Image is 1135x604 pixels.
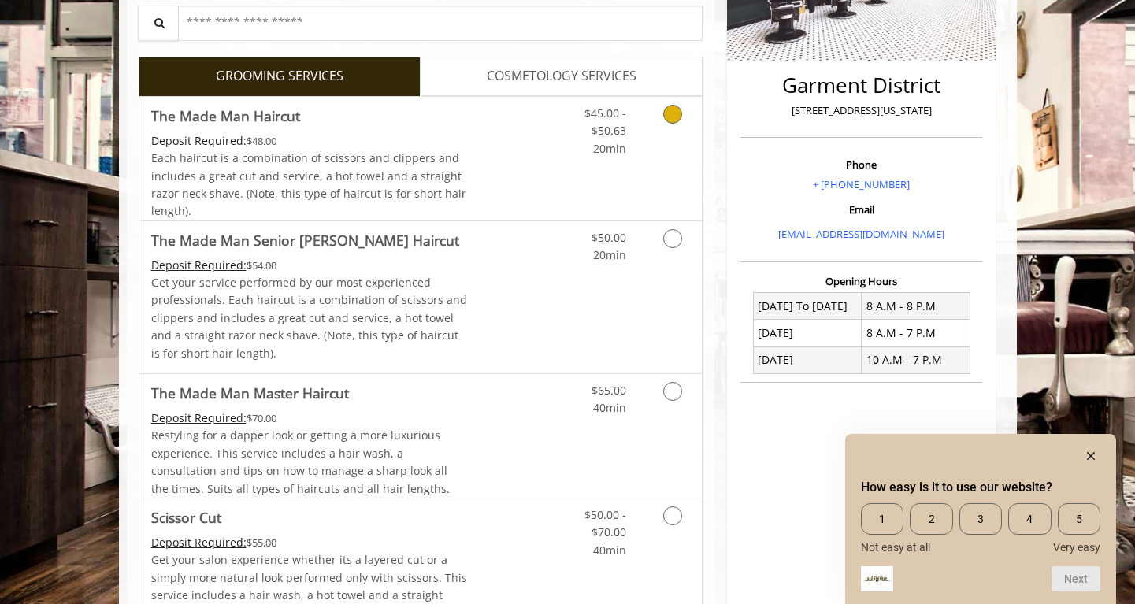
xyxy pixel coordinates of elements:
[151,105,300,127] b: The Made Man Haircut
[753,346,862,373] td: [DATE]
[744,74,978,97] h2: Garment District
[861,503,1100,554] div: How easy is it to use our website? Select an option from 1 to 5, with 1 being Not easy at all and...
[151,257,468,274] div: $54.00
[744,102,978,119] p: [STREET_ADDRESS][US_STATE]
[584,106,626,138] span: $45.00 - $50.63
[151,409,468,427] div: $70.00
[862,320,970,346] td: 8 A.M - 7 P.M
[584,507,626,539] span: $50.00 - $70.00
[593,247,626,262] span: 20min
[592,383,626,398] span: $65.00
[151,258,247,272] span: This service needs some Advance to be paid before we block your appointment
[151,535,247,550] span: This service needs some Advance to be paid before we block your appointment
[151,274,468,362] p: Get your service performed by our most experienced professionals. Each haircut is a combination o...
[778,227,944,241] a: [EMAIL_ADDRESS][DOMAIN_NAME]
[1058,503,1100,535] span: 5
[813,177,910,191] a: + [PHONE_NUMBER]
[592,230,626,245] span: $50.00
[487,66,636,87] span: COSMETOLOGY SERVICES
[861,447,1100,591] div: How easy is it to use our website? Select an option from 1 to 5, with 1 being Not easy at all and...
[1008,503,1051,535] span: 4
[753,320,862,346] td: [DATE]
[959,503,1002,535] span: 3
[151,410,247,425] span: This service needs some Advance to be paid before we block your appointment
[216,66,343,87] span: GROOMING SERVICES
[740,276,982,287] h3: Opening Hours
[593,400,626,415] span: 40min
[151,229,459,251] b: The Made Man Senior [PERSON_NAME] Haircut
[593,543,626,558] span: 40min
[151,382,349,404] b: The Made Man Master Haircut
[1053,541,1100,554] span: Very easy
[744,204,978,215] h3: Email
[753,293,862,320] td: [DATE] To [DATE]
[744,159,978,170] h3: Phone
[1081,447,1100,465] button: Hide survey
[862,346,970,373] td: 10 A.M - 7 P.M
[151,534,468,551] div: $55.00
[910,503,952,535] span: 2
[151,428,450,495] span: Restyling for a dapper look or getting a more luxurious experience. This service includes a hair ...
[151,150,466,218] span: Each haircut is a combination of scissors and clippers and includes a great cut and service, a ho...
[593,141,626,156] span: 20min
[151,506,221,528] b: Scissor Cut
[861,541,930,554] span: Not easy at all
[861,478,1100,497] h2: How easy is it to use our website? Select an option from 1 to 5, with 1 being Not easy at all and...
[861,503,903,535] span: 1
[151,133,247,148] span: This service needs some Advance to be paid before we block your appointment
[862,293,970,320] td: 8 A.M - 8 P.M
[1052,566,1100,591] button: Next question
[138,6,179,41] button: Service Search
[151,132,468,150] div: $48.00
